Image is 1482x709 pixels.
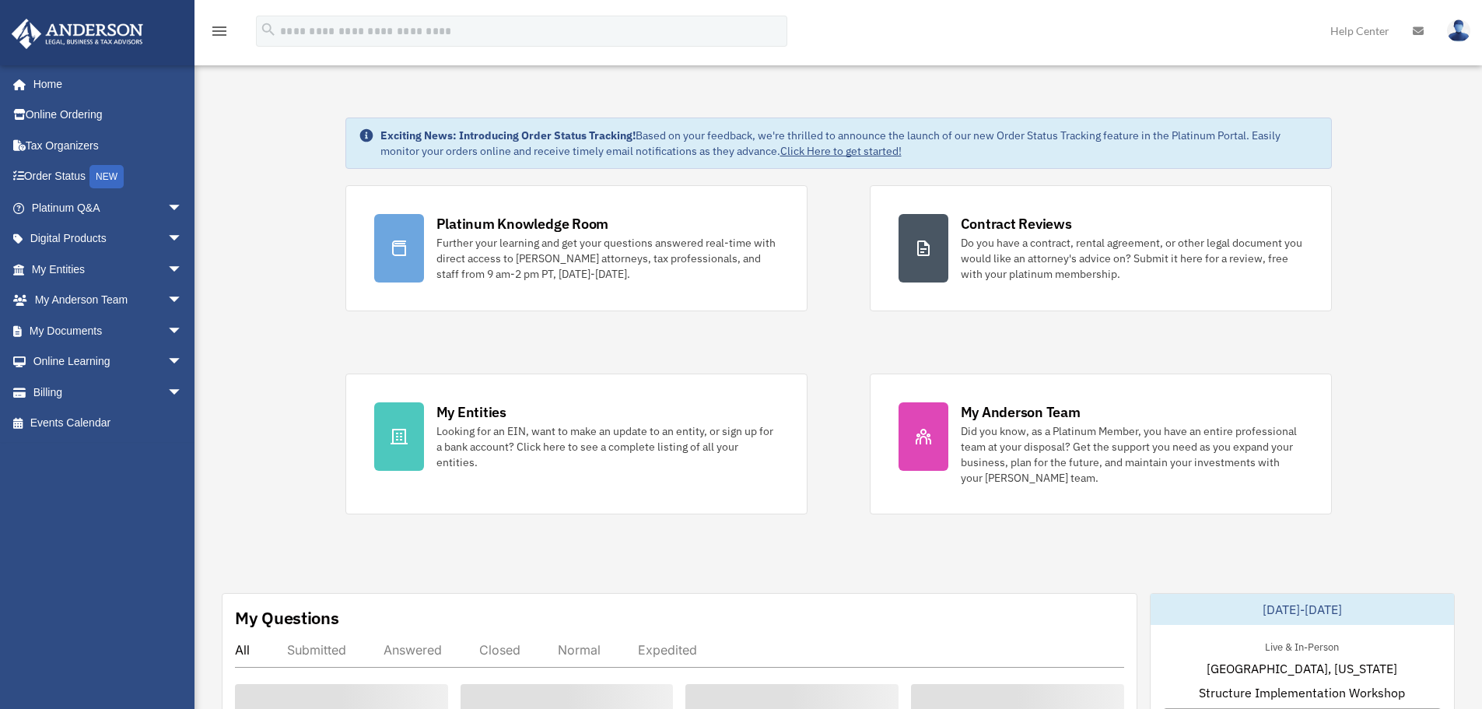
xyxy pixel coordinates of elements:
a: Platinum Knowledge Room Further your learning and get your questions answered real-time with dire... [345,185,808,311]
span: arrow_drop_down [167,285,198,317]
a: Tax Organizers [11,130,206,161]
div: My Questions [235,606,339,630]
div: All [235,642,250,658]
img: Anderson Advisors Platinum Portal [7,19,148,49]
div: Expedited [638,642,697,658]
div: Looking for an EIN, want to make an update to an entity, or sign up for a bank account? Click her... [436,423,779,470]
div: Do you have a contract, rental agreement, or other legal document you would like an attorney's ad... [961,235,1303,282]
span: arrow_drop_down [167,377,198,409]
div: Platinum Knowledge Room [436,214,609,233]
div: NEW [89,165,124,188]
div: Live & In-Person [1253,637,1351,654]
a: Digital Productsarrow_drop_down [11,223,206,254]
a: My Entities Looking for an EIN, want to make an update to an entity, or sign up for a bank accoun... [345,374,808,514]
span: arrow_drop_down [167,254,198,286]
img: User Pic [1447,19,1470,42]
a: Contract Reviews Do you have a contract, rental agreement, or other legal document you would like... [870,185,1332,311]
a: Click Here to get started! [780,144,902,158]
a: Order StatusNEW [11,161,206,193]
a: My Anderson Team Did you know, as a Platinum Member, you have an entire professional team at your... [870,374,1332,514]
div: Closed [479,642,520,658]
a: My Entitiesarrow_drop_down [11,254,206,285]
a: Billingarrow_drop_down [11,377,206,408]
strong: Exciting News: Introducing Order Status Tracking! [380,128,636,142]
span: arrow_drop_down [167,315,198,347]
a: My Documentsarrow_drop_down [11,315,206,346]
a: Online Learningarrow_drop_down [11,346,206,377]
div: Answered [384,642,442,658]
div: Did you know, as a Platinum Member, you have an entire professional team at your disposal? Get th... [961,423,1303,486]
div: Normal [558,642,601,658]
div: My Anderson Team [961,402,1081,422]
a: Online Ordering [11,100,206,131]
span: arrow_drop_down [167,223,198,255]
div: My Entities [436,402,506,422]
i: menu [210,22,229,40]
span: arrow_drop_down [167,192,198,224]
a: My Anderson Teamarrow_drop_down [11,285,206,316]
div: Based on your feedback, we're thrilled to announce the launch of our new Order Status Tracking fe... [380,128,1319,159]
a: Platinum Q&Aarrow_drop_down [11,192,206,223]
span: [GEOGRAPHIC_DATA], [US_STATE] [1207,659,1397,678]
div: Further your learning and get your questions answered real-time with direct access to [PERSON_NAM... [436,235,779,282]
a: Events Calendar [11,408,206,439]
div: Contract Reviews [961,214,1072,233]
i: search [260,21,277,38]
div: [DATE]-[DATE] [1151,594,1454,625]
span: arrow_drop_down [167,346,198,378]
div: Submitted [287,642,346,658]
a: Home [11,68,198,100]
span: Structure Implementation Workshop [1199,683,1405,702]
a: menu [210,27,229,40]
